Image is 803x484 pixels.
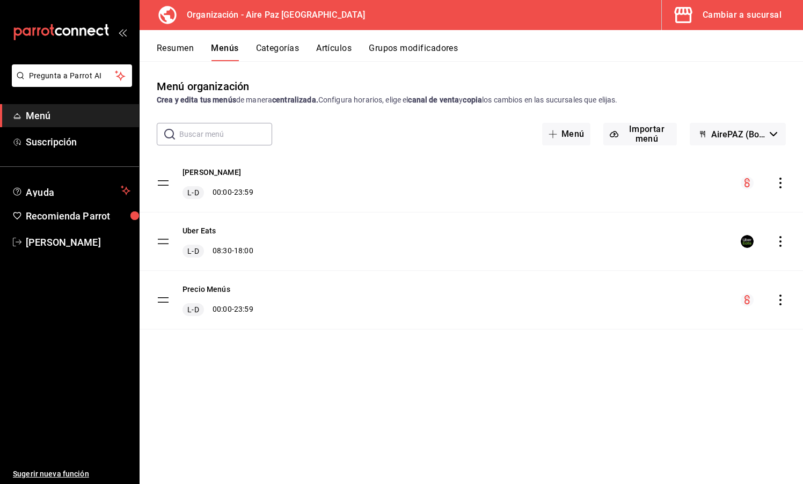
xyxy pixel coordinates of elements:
strong: centralizada. [272,96,318,104]
button: actions [775,295,786,305]
span: L-D [185,304,201,315]
span: L-D [185,187,201,198]
strong: Crea y edita tus menús [157,96,236,104]
button: Grupos modificadores [369,43,458,61]
button: AirePAZ (Borrador) [690,123,786,145]
div: Cambiar a sucursal [703,8,782,23]
table: menu-maker-table [140,154,803,329]
button: Uber Eats [182,225,216,236]
span: Suscripción [26,135,130,149]
div: de manera Configura horarios, elige el y los cambios en las sucursales que elijas. [157,94,786,106]
span: Sugerir nueva función [13,468,130,480]
div: 00:00 - 23:59 [182,186,253,199]
button: Importar menú [603,123,677,145]
button: drag [157,177,170,189]
button: drag [157,235,170,248]
button: open_drawer_menu [118,28,127,36]
button: Resumen [157,43,194,61]
span: Menú [26,108,130,123]
button: Menú [542,123,591,145]
div: navigation tabs [157,43,803,61]
div: Menú organización [157,78,249,94]
span: L-D [185,246,201,256]
button: Menús [211,43,238,61]
button: Precio Menús [182,284,230,295]
button: drag [157,294,170,306]
span: AirePAZ (Borrador) [711,129,765,140]
span: Ayuda [26,184,116,197]
strong: canal de venta [408,96,459,104]
button: [PERSON_NAME] [182,167,241,178]
button: Categorías [256,43,300,61]
button: Artículos [316,43,352,61]
span: Recomienda Parrot [26,209,130,223]
strong: copia [463,96,482,104]
div: 08:30 - 18:00 [182,245,253,258]
button: actions [775,178,786,188]
h3: Organización - Aire Paz [GEOGRAPHIC_DATA] [178,9,365,21]
input: Buscar menú [179,123,272,145]
a: Pregunta a Parrot AI [8,78,132,89]
button: actions [775,236,786,247]
span: [PERSON_NAME] [26,235,130,250]
button: Pregunta a Parrot AI [12,64,132,87]
div: 00:00 - 23:59 [182,303,253,316]
span: Pregunta a Parrot AI [29,70,115,82]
